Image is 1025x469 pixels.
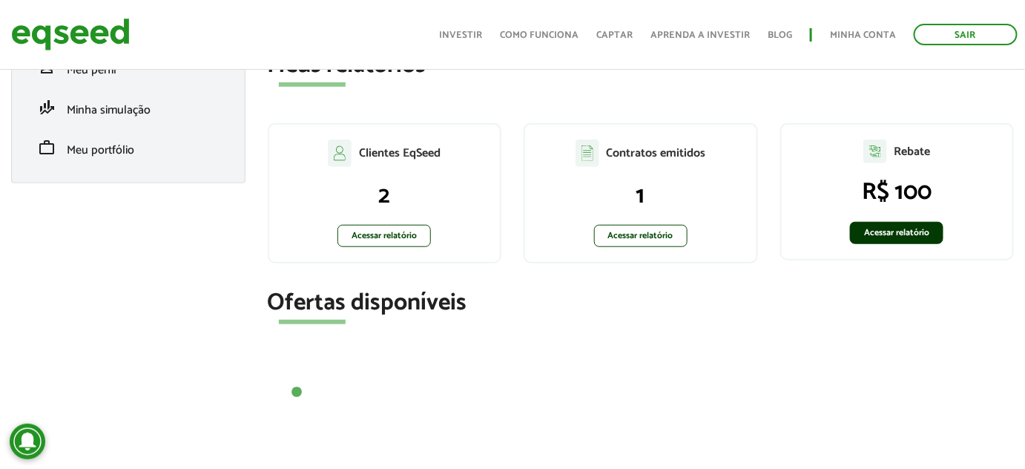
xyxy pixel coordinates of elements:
a: Blog [768,30,792,40]
span: Meu portfólio [67,140,134,160]
p: 1 [540,182,742,210]
p: R$ 100 [797,178,998,206]
img: agent-clientes.svg [328,140,352,166]
h2: Meus relatórios [268,53,1015,79]
a: Captar [596,30,633,40]
img: agent-contratos.svg [576,140,599,167]
a: Acessar relatório [850,222,943,244]
a: finance_modeMinha simulação [30,99,226,117]
a: Acessar relatório [594,225,688,247]
p: Contratos emitidos [607,146,706,160]
li: Meu portfólio [19,128,237,168]
span: Meu perfil [67,60,116,80]
a: workMeu portfólio [30,139,226,157]
span: person [38,59,56,76]
span: Minha simulação [67,100,151,120]
a: Investir [439,30,482,40]
img: agent-relatorio.svg [863,140,887,163]
a: Aprenda a investir [650,30,750,40]
h2: Ofertas disponíveis [268,290,1015,316]
p: 2 [284,182,486,210]
a: Como funciona [500,30,579,40]
a: Sair [914,24,1018,45]
li: Minha simulação [19,88,237,128]
a: Minha conta [830,30,896,40]
button: 1 of 0 [290,385,305,400]
p: Clientes EqSeed [359,146,441,160]
span: finance_mode [38,99,56,117]
img: EqSeed [11,15,130,54]
p: Rebate [894,145,931,159]
a: Acessar relatório [337,225,431,247]
span: work [38,139,56,157]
